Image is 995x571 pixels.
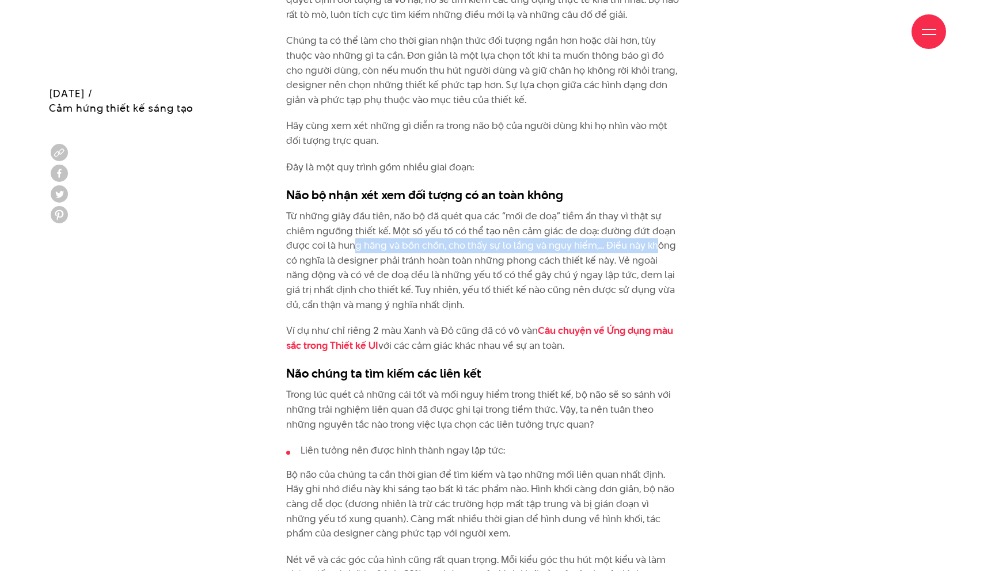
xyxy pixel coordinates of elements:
h3: Não chúng ta tìm kiếm các liên kết [286,364,680,382]
p: Từ những giây đầu tiên, não bộ đã quét qua các “mối đe doạ” tiềm ẩn thay vì thật sự chiêm ngưỡng ... [286,209,680,312]
p: Trong lúc quét cả những cái tốt và mối nguy hiểm trong thiết kế, bộ não sẽ so sánh với những trải... [286,387,680,432]
a: Câu chuyện về Ứng dụng màu sắc trong Thiết kế UI [286,323,673,352]
h3: Não bộ nhận xét xem đối tượng có an toàn không [286,186,680,203]
p: Ví dụ như chỉ riêng 2 màu Xanh và Đỏ cũng đã có vô vàn với các cảm giác khác nhau về sự an toàn. [286,323,680,353]
p: Chúng ta có thể làm cho thời gian nhận thức đối tượng ngắn hơn hoặc dài hơn, tùy thuộc vào những ... [286,33,680,107]
p: Hãy cùng xem xét những gì diễn ra trong não bộ của người dùng khi họ nhìn vào một đối tượng trực ... [286,119,680,148]
p: Bộ não của chúng ta cần thời gian để tìm kiếm và tạo những mối liên quan nhất định. Hãy ghi nhớ đ... [286,467,680,541]
p: Đây là một quy trình gồm nhiều giai đoạn: [286,160,680,175]
span: [DATE] / Cảm hứng thiết kế sáng tạo [49,86,193,115]
li: Liên tưởng nên được hình thành ngay lập tức: [286,443,680,458]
